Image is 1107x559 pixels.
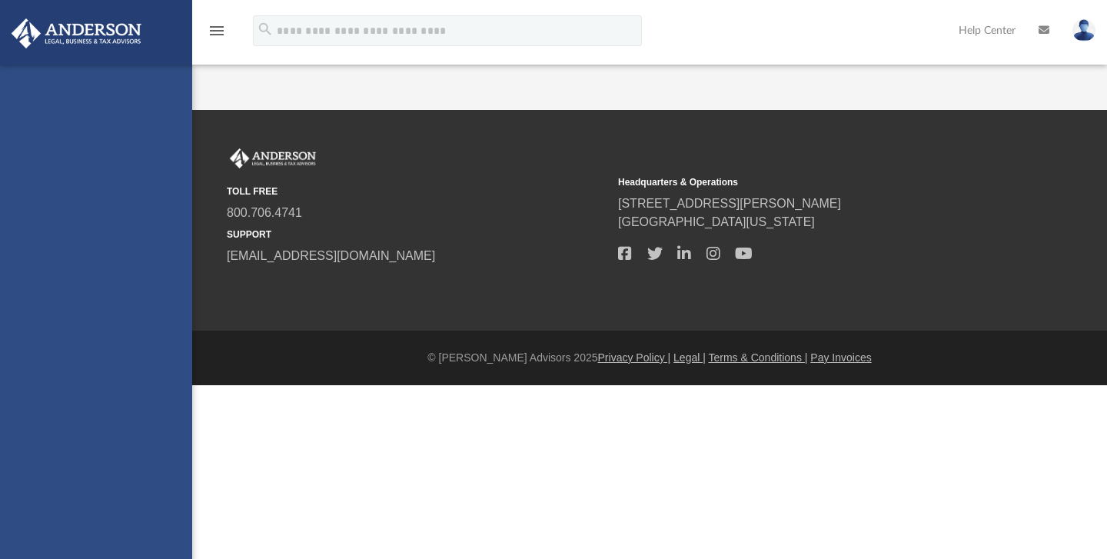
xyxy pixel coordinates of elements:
[257,21,274,38] i: search
[618,175,999,189] small: Headquarters & Operations
[618,215,815,228] a: [GEOGRAPHIC_DATA][US_STATE]
[192,350,1107,366] div: © [PERSON_NAME] Advisors 2025
[227,206,302,219] a: 800.706.4741
[1072,19,1095,42] img: User Pic
[709,351,808,364] a: Terms & Conditions |
[7,18,146,48] img: Anderson Advisors Platinum Portal
[673,351,706,364] a: Legal |
[227,148,319,168] img: Anderson Advisors Platinum Portal
[208,29,226,40] a: menu
[227,228,607,241] small: SUPPORT
[227,185,607,198] small: TOLL FREE
[227,249,435,262] a: [EMAIL_ADDRESS][DOMAIN_NAME]
[598,351,671,364] a: Privacy Policy |
[208,22,226,40] i: menu
[618,197,841,210] a: [STREET_ADDRESS][PERSON_NAME]
[810,351,871,364] a: Pay Invoices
